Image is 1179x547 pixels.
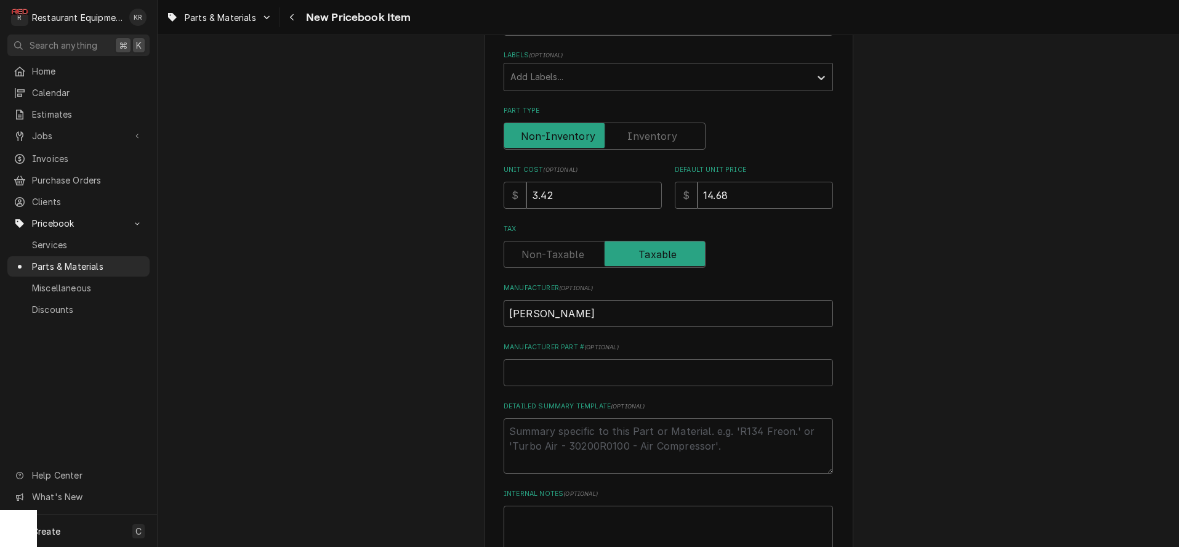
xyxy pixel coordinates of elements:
[584,344,619,350] span: ( optional )
[129,9,147,26] div: Kelli Robinette's Avatar
[675,165,833,175] label: Default Unit Price
[32,260,143,273] span: Parts & Materials
[32,490,142,503] span: What's New
[32,526,60,537] span: Create
[32,238,143,251] span: Services
[563,490,598,497] span: ( optional )
[504,283,833,293] label: Manufacturer
[504,224,833,268] div: Tax
[7,487,150,507] a: Go to What's New
[32,129,125,142] span: Jobs
[7,278,150,298] a: Miscellaneous
[30,39,97,52] span: Search anything
[7,299,150,320] a: Discounts
[529,52,563,59] span: ( optional )
[185,11,256,24] span: Parts & Materials
[136,39,142,52] span: K
[504,342,833,386] div: Manufacturer Part #
[161,7,277,28] a: Go to Parts & Materials
[32,108,143,121] span: Estimates
[504,106,833,150] div: Part Type
[283,7,302,27] button: Navigate back
[504,342,833,352] label: Manufacturer Part #
[504,165,662,175] label: Unit Cost
[7,235,150,255] a: Services
[135,525,142,538] span: C
[611,403,645,410] span: ( optional )
[7,192,150,212] a: Clients
[543,166,577,173] span: ( optional )
[32,303,143,316] span: Discounts
[7,126,150,146] a: Go to Jobs
[129,9,147,26] div: KR
[504,283,833,327] div: Manufacturer
[32,65,143,78] span: Home
[7,148,150,169] a: Invoices
[7,256,150,277] a: Parts & Materials
[7,83,150,103] a: Calendar
[7,104,150,124] a: Estimates
[32,195,143,208] span: Clients
[7,170,150,190] a: Purchase Orders
[559,285,594,291] span: ( optional )
[32,11,123,24] div: Restaurant Equipment Diagnostics
[504,224,833,234] label: Tax
[32,86,143,99] span: Calendar
[7,465,150,485] a: Go to Help Center
[675,165,833,209] div: Default Unit Price
[7,34,150,56] button: Search anything⌘K
[504,106,833,116] label: Part Type
[7,213,150,233] a: Go to Pricebook
[504,165,662,209] div: Unit Cost
[32,469,142,482] span: Help Center
[11,9,28,26] div: R
[675,182,698,209] div: $
[504,51,833,60] label: Labels
[302,9,411,26] span: New Pricebook Item
[11,9,28,26] div: Restaurant Equipment Diagnostics's Avatar
[7,61,150,81] a: Home
[119,39,127,52] span: ⌘
[504,402,833,474] div: Detailed Summary Template
[504,182,526,209] div: $
[32,174,143,187] span: Purchase Orders
[32,217,125,230] span: Pricebook
[32,152,143,165] span: Invoices
[504,489,833,499] label: Internal Notes
[504,402,833,411] label: Detailed Summary Template
[504,51,833,91] div: Labels
[32,282,143,294] span: Miscellaneous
